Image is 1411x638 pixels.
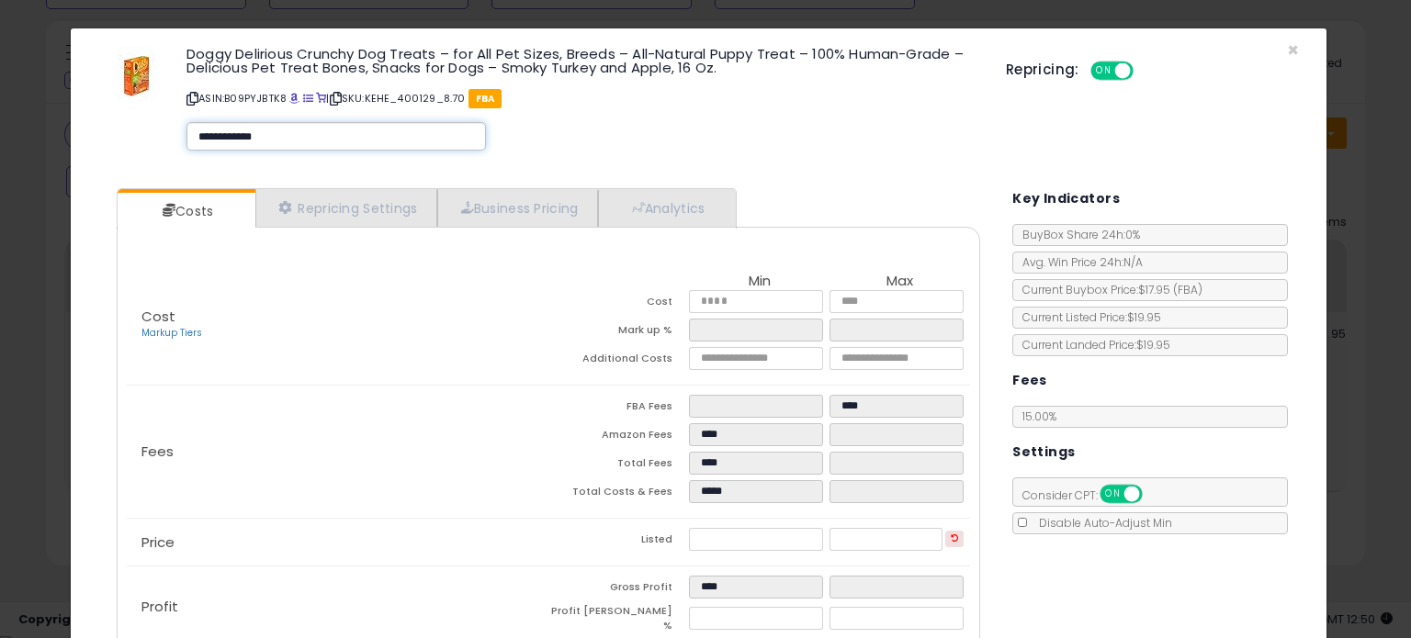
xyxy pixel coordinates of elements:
span: OFF [1140,487,1169,502]
a: Your listing only [316,91,326,106]
td: Profit [PERSON_NAME] % [548,604,689,638]
p: Price [127,535,548,550]
span: ON [1101,487,1124,502]
th: Min [689,274,830,290]
span: Avg. Win Price 24h: N/A [1013,254,1143,270]
span: ON [1092,63,1115,79]
p: Cost [127,309,548,341]
a: Repricing Settings [255,189,437,227]
span: × [1287,37,1299,63]
span: Current Listed Price: $19.95 [1013,309,1161,325]
a: Business Pricing [437,189,598,227]
th: Max [830,274,970,290]
h5: Settings [1012,441,1075,464]
span: $17.95 [1138,282,1202,297]
td: Listed [548,528,689,556]
a: Analytics [598,189,734,227]
h3: Doggy Delirious Crunchy Dog Treats – for All Pet Sizes, Breeds – All-Natural Puppy Treat – 100% H... [186,47,978,74]
h5: Fees [1012,369,1047,392]
span: BuyBox Share 24h: 0% [1013,227,1140,242]
h5: Repricing: [1006,62,1079,77]
p: Fees [127,444,548,459]
span: Disable Auto-Adjust Min [1030,515,1172,531]
td: Total Fees [548,452,689,480]
a: All offer listings [303,91,313,106]
span: 15.00 % [1022,409,1056,424]
h5: Key Indicators [1012,187,1120,210]
span: FBA [468,89,502,108]
td: Additional Costs [548,347,689,375]
a: BuyBox page [289,91,299,106]
p: ASIN: B09PYJBTK8 | SKU: KEHE_400129_8.70 [186,84,978,113]
td: Amazon Fees [548,423,689,452]
td: FBA Fees [548,395,689,423]
p: Profit [127,599,548,614]
td: Gross Profit [548,576,689,604]
span: Current Buybox Price: [1013,282,1202,297]
img: 41GPvmYleSL._SL60_.jpg [118,47,154,102]
td: Mark up % [548,319,689,347]
a: Costs [118,193,254,229]
a: Markup Tiers [141,326,202,340]
td: Total Costs & Fees [548,480,689,509]
td: Cost [548,290,689,319]
span: OFF [1130,63,1159,79]
span: ( FBA ) [1173,282,1202,297]
span: Current Landed Price: $19.95 [1013,337,1170,353]
span: Consider CPT: [1013,487,1167,503]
